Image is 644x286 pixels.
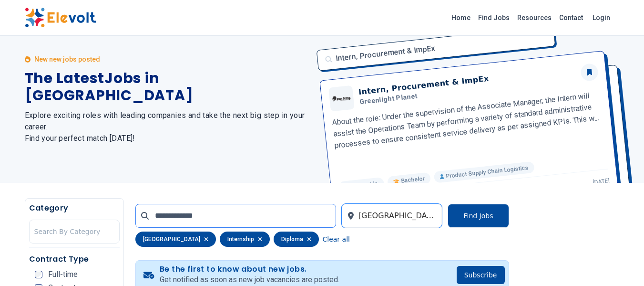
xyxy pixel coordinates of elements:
div: internship [220,232,270,247]
button: Find Jobs [448,204,509,228]
p: New new jobs posted [34,54,100,64]
a: Find Jobs [474,10,513,25]
button: Clear all [323,232,350,247]
a: Login [587,8,616,27]
h5: Category [29,202,120,214]
div: [GEOGRAPHIC_DATA] [135,232,216,247]
input: Full-time [35,271,42,278]
h4: Be the first to know about new jobs. [160,265,339,274]
h1: The Latest Jobs in [GEOGRAPHIC_DATA] [25,70,311,104]
span: Full-time [48,271,78,278]
a: Contact [555,10,587,25]
a: Resources [513,10,555,25]
button: Subscribe [457,266,505,284]
h5: Contract Type [29,254,120,265]
h2: Explore exciting roles with leading companies and take the next big step in your career. Find you... [25,110,311,144]
p: Get notified as soon as new job vacancies are posted. [160,274,339,286]
img: Elevolt [25,8,96,28]
div: diploma [274,232,319,247]
iframe: Chat Widget [596,240,644,286]
a: Home [448,10,474,25]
